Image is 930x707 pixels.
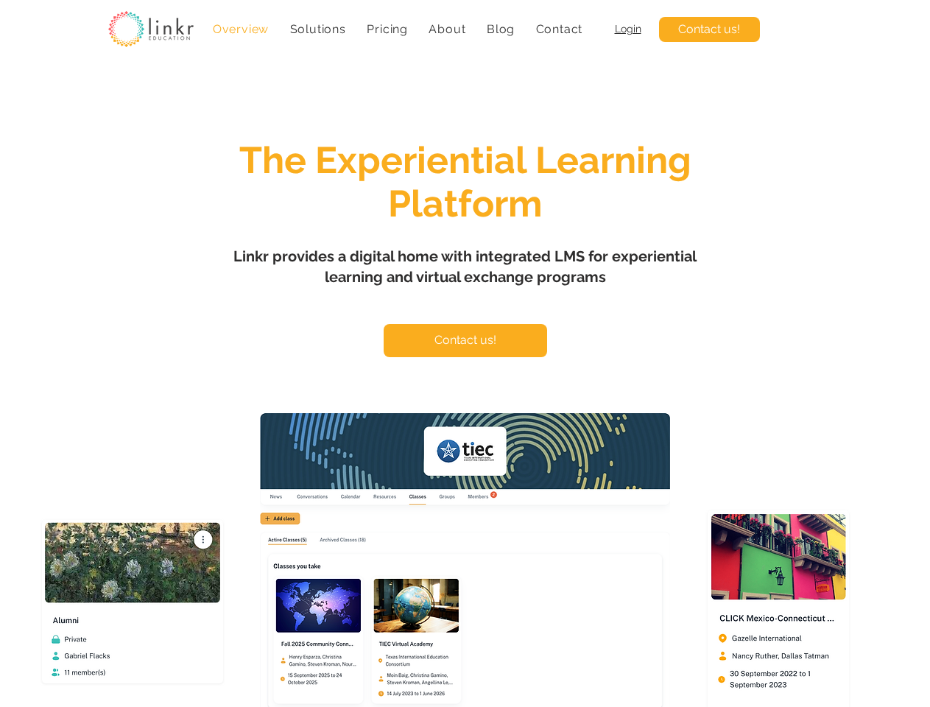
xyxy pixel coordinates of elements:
[233,247,697,286] span: Linkr provides a digital home with integrated LMS for experiential learning and virtual exchange ...
[429,22,465,36] span: About
[43,521,222,682] img: linkr hero 4.png
[487,22,515,36] span: Blog
[615,23,641,35] a: Login
[659,17,760,42] a: Contact us!
[213,22,269,36] span: Overview
[359,15,415,43] a: Pricing
[528,15,590,43] a: Contact
[678,21,740,38] span: Contact us!
[421,15,473,43] div: About
[205,15,591,43] nav: Site
[282,15,353,43] div: Solutions
[205,15,277,43] a: Overview
[479,15,523,43] a: Blog
[384,324,547,357] a: Contact us!
[434,332,496,348] span: Contact us!
[108,11,194,47] img: linkr_logo_transparentbg.png
[536,22,583,36] span: Contact
[239,138,691,225] span: The Experiential Learning Platform
[367,22,408,36] span: Pricing
[290,22,346,36] span: Solutions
